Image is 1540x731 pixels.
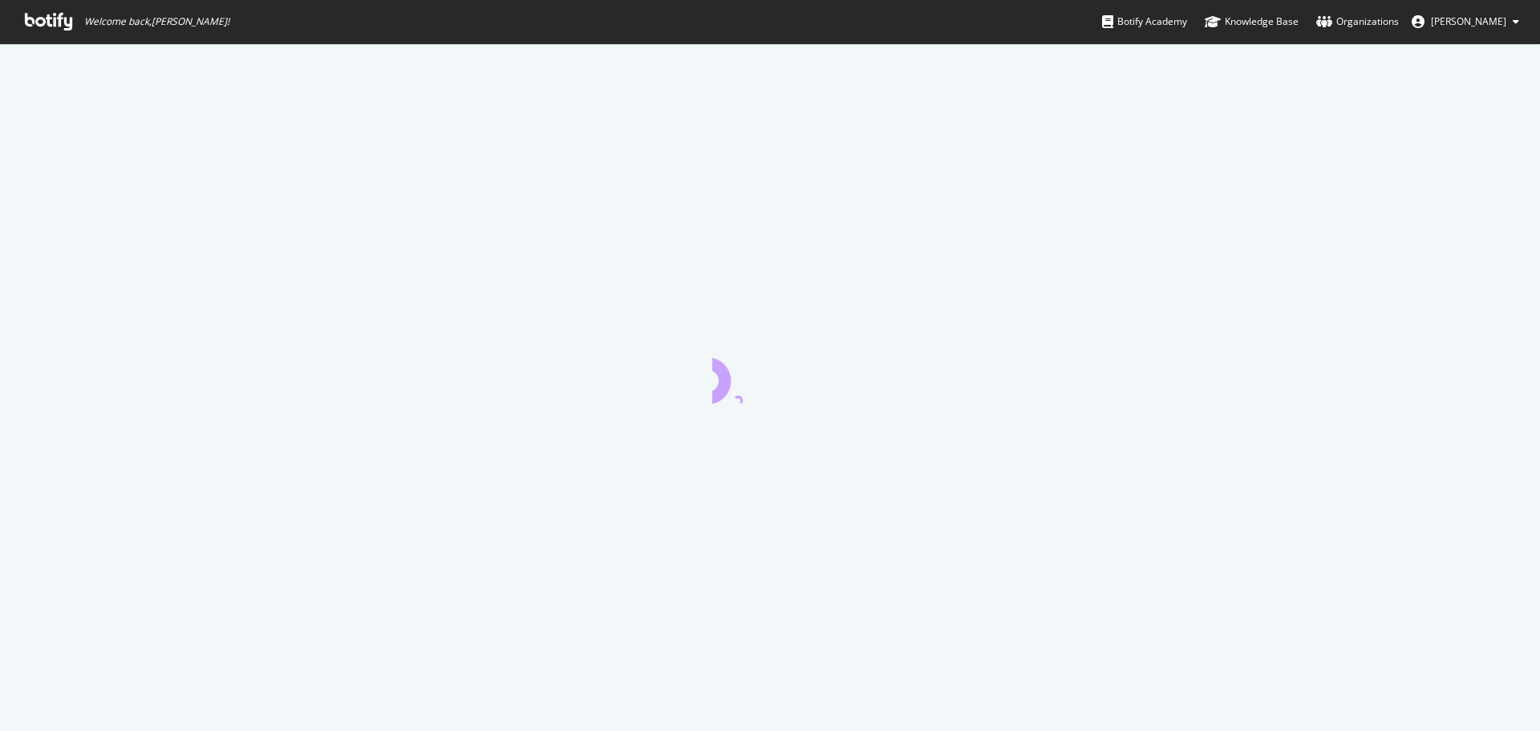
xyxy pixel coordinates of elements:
span: Welcome back, [PERSON_NAME] ! [84,15,229,28]
button: [PERSON_NAME] [1399,9,1532,35]
div: animation [712,346,828,404]
span: Eric Hammond [1431,14,1506,28]
div: Organizations [1316,14,1399,30]
div: Botify Academy [1102,14,1187,30]
div: Knowledge Base [1205,14,1299,30]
